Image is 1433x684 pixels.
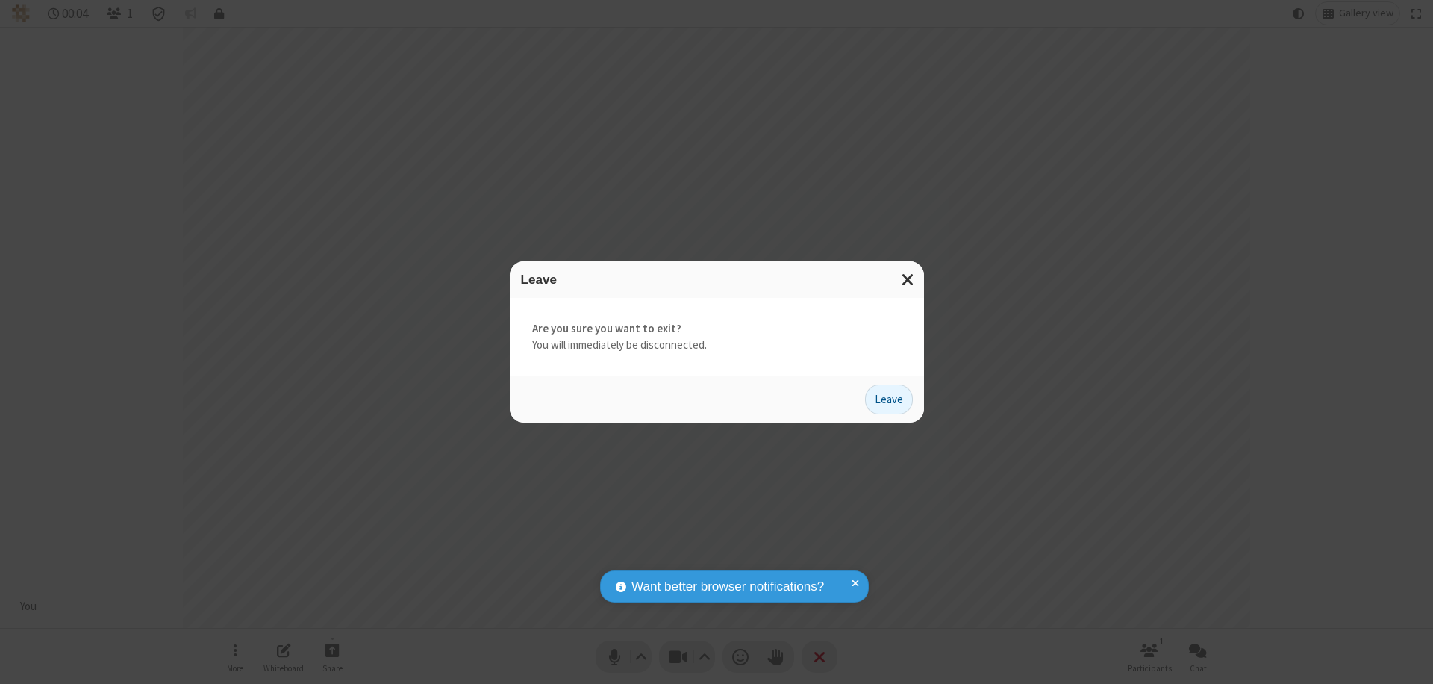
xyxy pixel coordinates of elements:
div: You will immediately be disconnected. [510,298,924,376]
h3: Leave [521,273,913,287]
button: Leave [865,385,913,414]
span: Want better browser notifications? [631,577,824,597]
strong: Are you sure you want to exit? [532,320,902,338]
button: Close modal [893,261,924,298]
